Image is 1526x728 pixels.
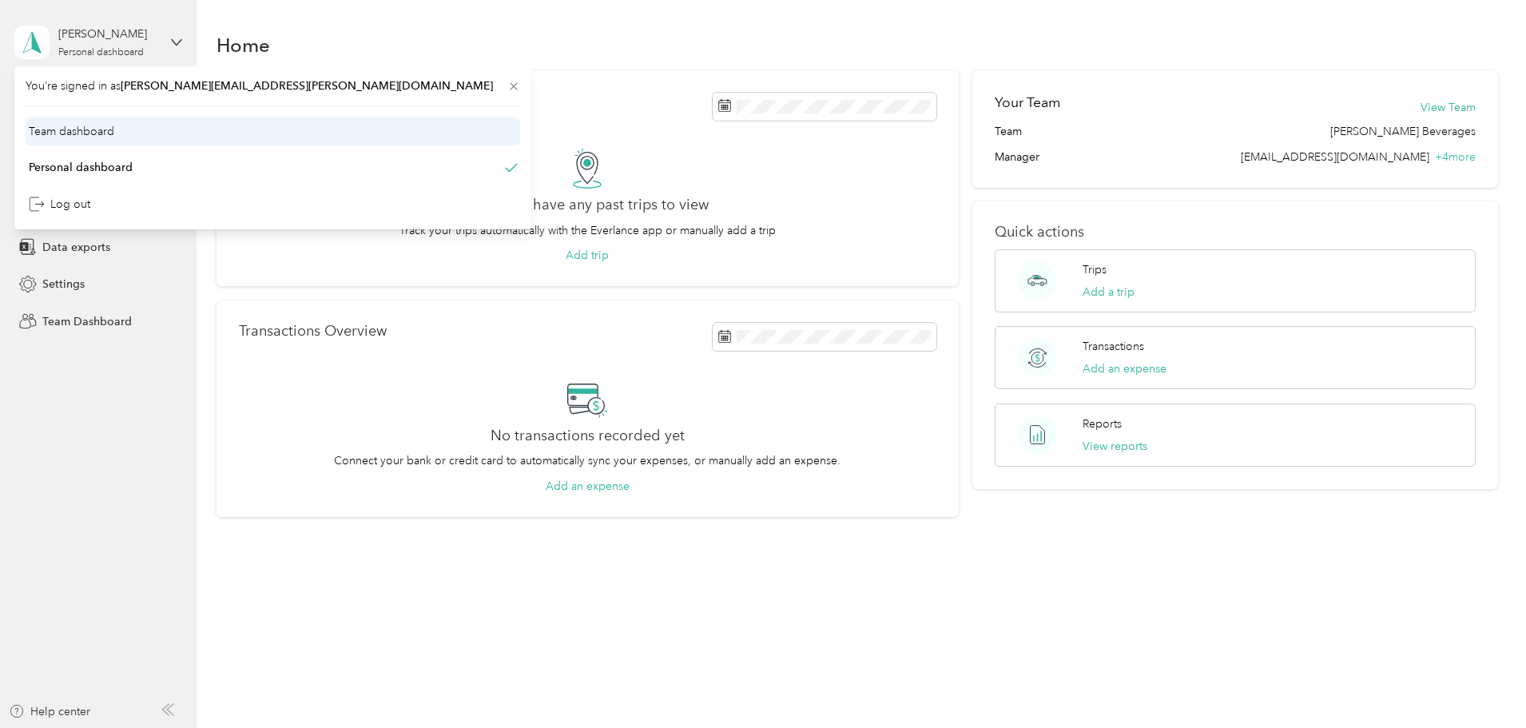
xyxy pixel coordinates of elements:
span: Team Dashboard [42,313,132,330]
button: Add an expense [1083,360,1166,377]
h1: Home [217,37,270,54]
p: Trips [1083,261,1107,278]
button: Add a trip [1083,284,1135,300]
span: [PERSON_NAME] Beverages [1330,123,1476,140]
span: Data exports [42,239,110,256]
p: Track your trips automatically with the Everlance app or manually add a trip [399,222,776,239]
span: Settings [42,276,85,292]
button: Help center [9,703,90,720]
iframe: Everlance-gr Chat Button Frame [1437,638,1526,728]
p: Reports [1083,416,1122,432]
p: Connect your bank or credit card to automatically sync your expenses, or manually add an expense. [334,452,840,469]
div: [PERSON_NAME] [58,26,158,42]
div: Team dashboard [29,123,114,140]
span: Team [995,123,1022,140]
div: Personal dashboard [29,159,133,176]
button: View Team [1421,99,1476,116]
span: [EMAIL_ADDRESS][DOMAIN_NAME] [1241,150,1429,164]
p: Transactions Overview [239,323,387,340]
button: Add trip [566,247,609,264]
span: Manager [995,149,1039,165]
p: Quick actions [995,224,1476,241]
h2: Your Team [995,93,1060,113]
div: Personal dashboard [58,48,144,58]
span: + 4 more [1435,150,1476,164]
span: You’re signed in as [26,78,520,94]
button: Add an expense [546,478,630,495]
button: View reports [1083,438,1147,455]
span: [PERSON_NAME][EMAIL_ADDRESS][PERSON_NAME][DOMAIN_NAME] [121,79,493,93]
h2: No transactions recorded yet [491,428,685,444]
h2: You don’t have any past trips to view [467,197,709,213]
p: Transactions [1083,338,1144,355]
div: Log out [29,196,90,213]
